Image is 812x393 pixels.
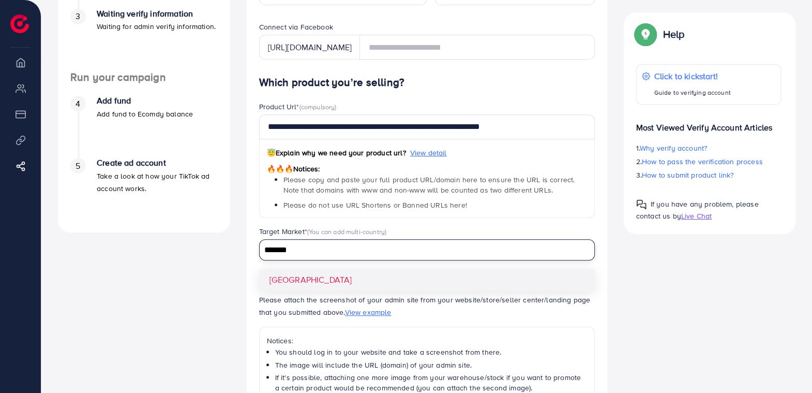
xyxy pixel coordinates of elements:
p: Take a look at how your TikTok ad account works. [97,170,218,195]
span: Please copy and paste your full product URL/domain here to ensure the URL is correct. Note that d... [283,174,575,195]
span: Live Chat [681,211,712,221]
p: 1. [636,142,781,154]
span: 3 [76,10,80,22]
p: Notices: [267,334,587,347]
span: How to pass the verification process [642,156,763,167]
p: Help [663,28,685,40]
iframe: Chat [768,346,804,385]
p: Add fund to Ecomdy balance [97,108,193,120]
span: Please do not use URL Shortens or Banned URLs here! [283,200,467,210]
label: Product Url [259,101,337,112]
li: You should log in to your website and take a screenshot from there. [275,347,587,357]
span: How to submit product link? [642,170,733,180]
h4: Which product you’re selling? [259,76,595,89]
img: Popup guide [636,199,646,210]
span: (compulsory) [299,102,336,111]
span: 🔥🔥🔥 [267,164,293,174]
p: Waiting for admin verify information. [97,20,216,33]
p: Most Viewed Verify Account Articles [636,113,781,134]
span: Notices: [267,164,320,174]
div: Search for option [259,239,595,260]
img: logo [10,14,29,33]
li: The image will include the URL (domain) of your admin site. [275,360,587,370]
p: 3. [636,169,781,181]
li: [GEOGRAPHIC_DATA] [259,269,595,291]
p: Click to kickstart! [654,70,731,82]
span: View example [345,307,392,317]
span: View detail [410,148,447,158]
p: Please attach the screenshot of your admin site from your website/store/seller center/landing pag... [259,294,595,318]
div: [URL][DOMAIN_NAME] [259,35,360,60]
span: If you have any problem, please contact us by [636,199,759,221]
p: 2. [636,155,781,168]
span: (You can add multi-country) [307,227,386,236]
img: Popup guide [636,25,655,43]
span: 5 [76,160,80,172]
h4: Add fund [97,96,193,106]
p: Guide to verifying account [654,86,731,99]
span: Explain why we need your product url? [267,148,406,158]
li: Create ad account [58,158,230,220]
span: Why verify account? [640,143,707,153]
span: 4 [76,98,80,110]
input: Search for option [261,242,581,258]
li: Waiting verify information [58,9,230,71]
h4: Waiting verify information [97,9,216,19]
span: 😇 [267,148,276,158]
label: Connect via Facebook [259,22,333,32]
h4: Create ad account [97,158,218,168]
label: Target Market [259,226,387,237]
li: Add fund [58,96,230,158]
h4: Run your campaign [58,71,230,84]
